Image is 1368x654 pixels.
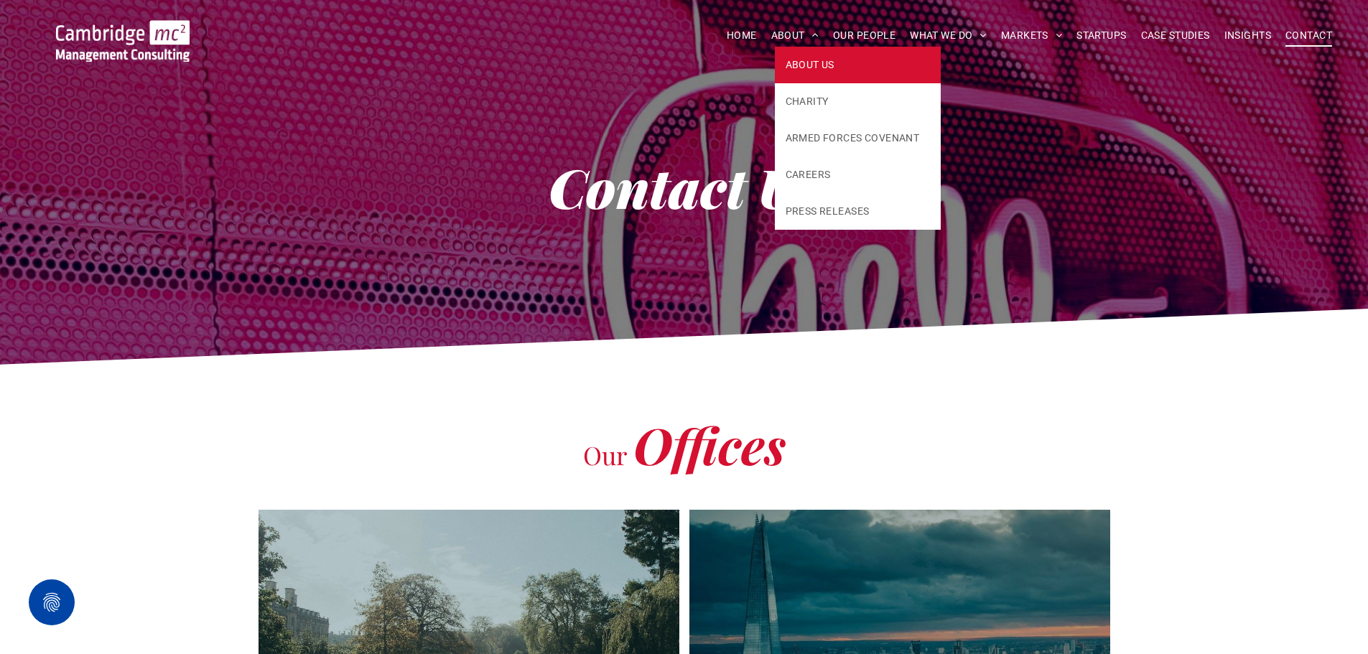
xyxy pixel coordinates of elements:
span: CAREERS [786,167,831,182]
span: PRESS RELEASES [786,204,870,219]
a: Your Business Transformed | Cambridge Management Consulting [56,22,190,37]
span: ABOUT US [786,57,834,73]
span: Our [583,438,628,472]
a: INSIGHTS [1217,24,1278,47]
a: HOME [720,24,764,47]
a: OUR PEOPLE [826,24,903,47]
a: CHARITY [775,83,941,120]
a: STARTUPS [1069,24,1133,47]
a: MARKETS [994,24,1069,47]
span: Offices [633,411,786,478]
span: ARMED FORCES COVENANT [786,131,920,146]
span: ABOUT [771,24,819,47]
a: PRESS RELEASES [775,193,941,230]
a: ABOUT US [775,47,941,83]
a: CAREERS [775,157,941,193]
a: CONTACT [1278,24,1339,47]
strong: Contact [549,151,745,223]
a: ABOUT [764,24,827,47]
img: Go to Homepage [56,20,190,62]
span: CHARITY [786,94,829,109]
a: WHAT WE DO [903,24,994,47]
a: CASE STUDIES [1134,24,1217,47]
a: ARMED FORCES COVENANT [775,120,941,157]
strong: Us [758,151,819,223]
